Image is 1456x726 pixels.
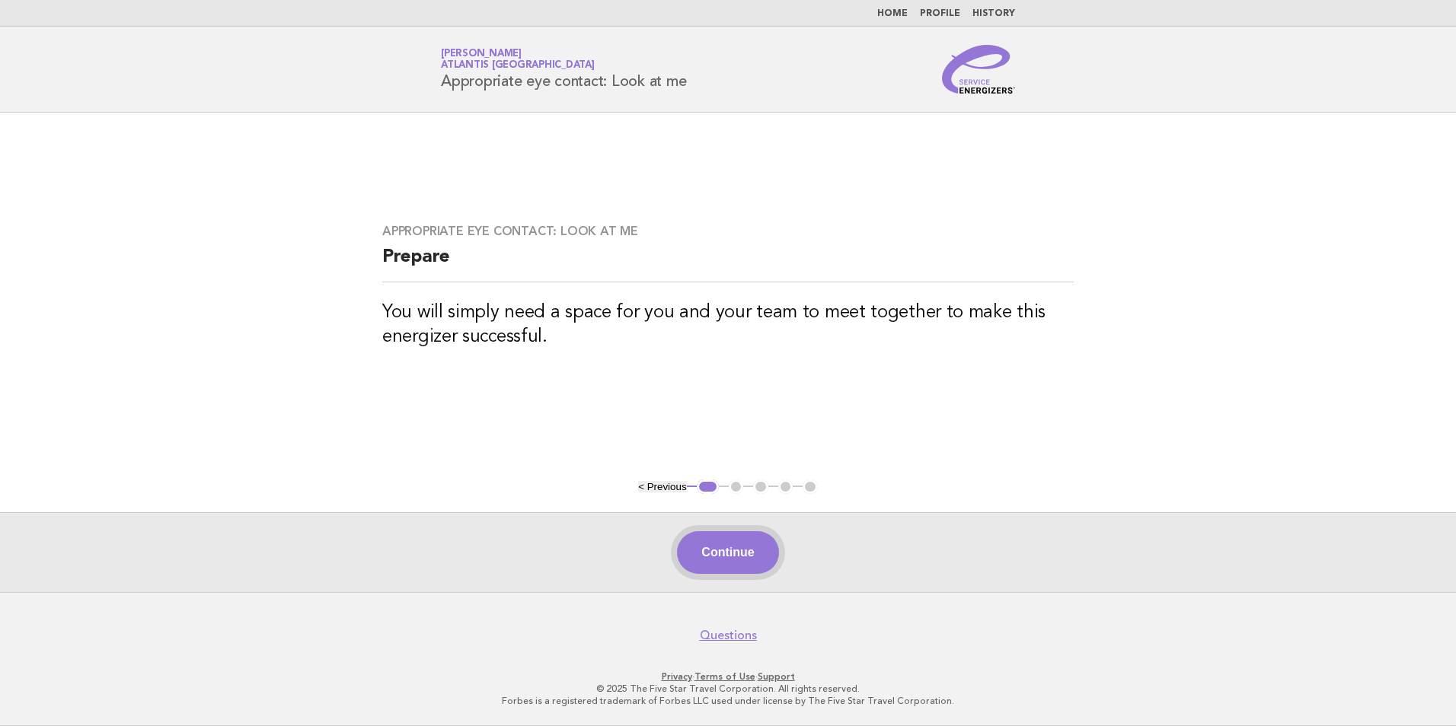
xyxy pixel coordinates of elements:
[662,671,692,682] a: Privacy
[972,9,1015,18] a: History
[677,531,778,574] button: Continue
[382,245,1074,282] h2: Prepare
[638,481,686,492] button: < Previous
[700,628,757,643] a: Questions
[382,224,1074,239] h3: Appropriate eye contact: Look at me
[758,671,795,682] a: Support
[441,61,595,71] span: Atlantis [GEOGRAPHIC_DATA]
[694,671,755,682] a: Terms of Use
[262,670,1194,683] p: · ·
[877,9,908,18] a: Home
[441,49,686,89] h1: Appropriate eye contact: Look at me
[441,49,595,70] a: [PERSON_NAME]Atlantis [GEOGRAPHIC_DATA]
[262,695,1194,707] p: Forbes is a registered trademark of Forbes LLC used under license by The Five Star Travel Corpora...
[697,479,719,495] button: 1
[942,45,1015,94] img: Service Energizers
[262,683,1194,695] p: © 2025 The Five Star Travel Corporation. All rights reserved.
[382,301,1074,349] h3: You will simply need a space for you and your team to meet together to make this energizer succes...
[920,9,960,18] a: Profile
